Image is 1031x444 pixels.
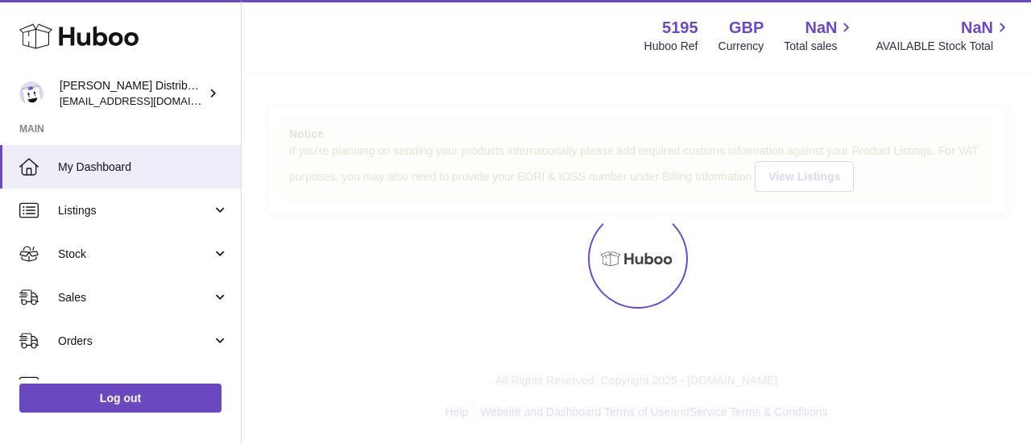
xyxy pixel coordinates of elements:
a: NaN Total sales [784,17,855,54]
span: Orders [58,334,212,349]
div: Currency [718,39,764,54]
span: Listings [58,203,212,218]
span: Total sales [784,39,855,54]
span: Sales [58,290,212,305]
span: Usage [58,377,229,392]
div: [PERSON_NAME] Distribution [60,78,205,109]
a: Log out [19,384,222,413]
img: mccormackdistr@gmail.com [19,81,43,106]
strong: GBP [729,17,764,39]
div: Huboo Ref [644,39,698,54]
a: NaN AVAILABLE Stock Total [876,17,1012,54]
span: Stock [58,247,212,262]
strong: 5195 [662,17,698,39]
span: [EMAIL_ADDRESS][DOMAIN_NAME] [60,94,237,107]
span: My Dashboard [58,160,229,175]
span: NaN [961,17,993,39]
span: AVAILABLE Stock Total [876,39,1012,54]
span: NaN [805,17,837,39]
